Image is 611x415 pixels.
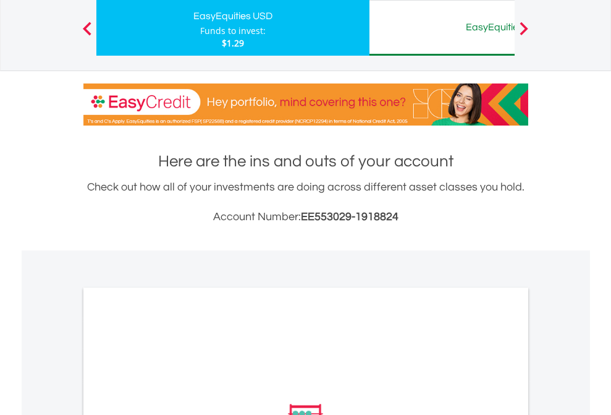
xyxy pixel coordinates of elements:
[200,25,266,37] div: Funds to invest:
[512,28,536,40] button: Next
[75,28,99,40] button: Previous
[83,208,528,226] h3: Account Number:
[83,150,528,173] h1: Here are the ins and outs of your account
[104,7,362,25] div: EasyEquities USD
[83,83,528,126] img: EasyCredit Promotion Banner
[83,179,528,226] div: Check out how all of your investments are doing across different asset classes you hold.
[222,37,244,49] span: $1.29
[301,211,398,223] span: EE553029-1918824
